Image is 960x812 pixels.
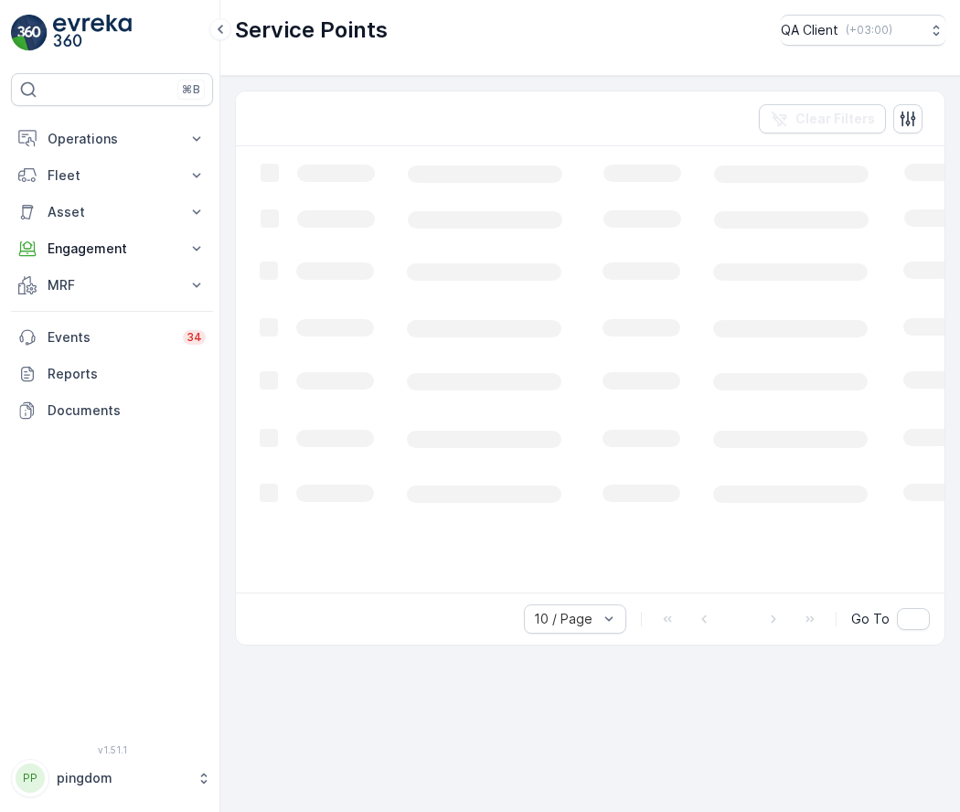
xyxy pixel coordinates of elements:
button: MRF [11,267,213,304]
span: v 1.51.1 [11,744,213,755]
p: Clear Filters [795,110,875,128]
img: logo_light-DOdMpM7g.png [53,15,132,51]
p: ⌘B [182,82,200,97]
div: PP [16,764,45,793]
p: pingdom [57,769,187,787]
button: Operations [11,121,213,157]
p: Documents [48,401,206,420]
a: Events34 [11,319,213,356]
p: Operations [48,130,176,148]
p: Service Points [235,16,388,45]
img: logo [11,15,48,51]
button: Clear Filters [759,104,886,134]
p: Fleet [48,166,176,185]
p: 34 [187,330,202,345]
p: MRF [48,276,176,294]
p: Reports [48,365,206,383]
button: Fleet [11,157,213,194]
a: Documents [11,392,213,429]
span: Go To [851,610,890,628]
button: Engagement [11,230,213,267]
button: Asset [11,194,213,230]
p: QA Client [781,21,838,39]
a: Reports [11,356,213,392]
p: Engagement [48,240,176,258]
button: QA Client(+03:00) [781,15,945,46]
p: Events [48,328,172,347]
p: Asset [48,203,176,221]
button: PPpingdom [11,759,213,797]
p: ( +03:00 ) [846,23,892,37]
